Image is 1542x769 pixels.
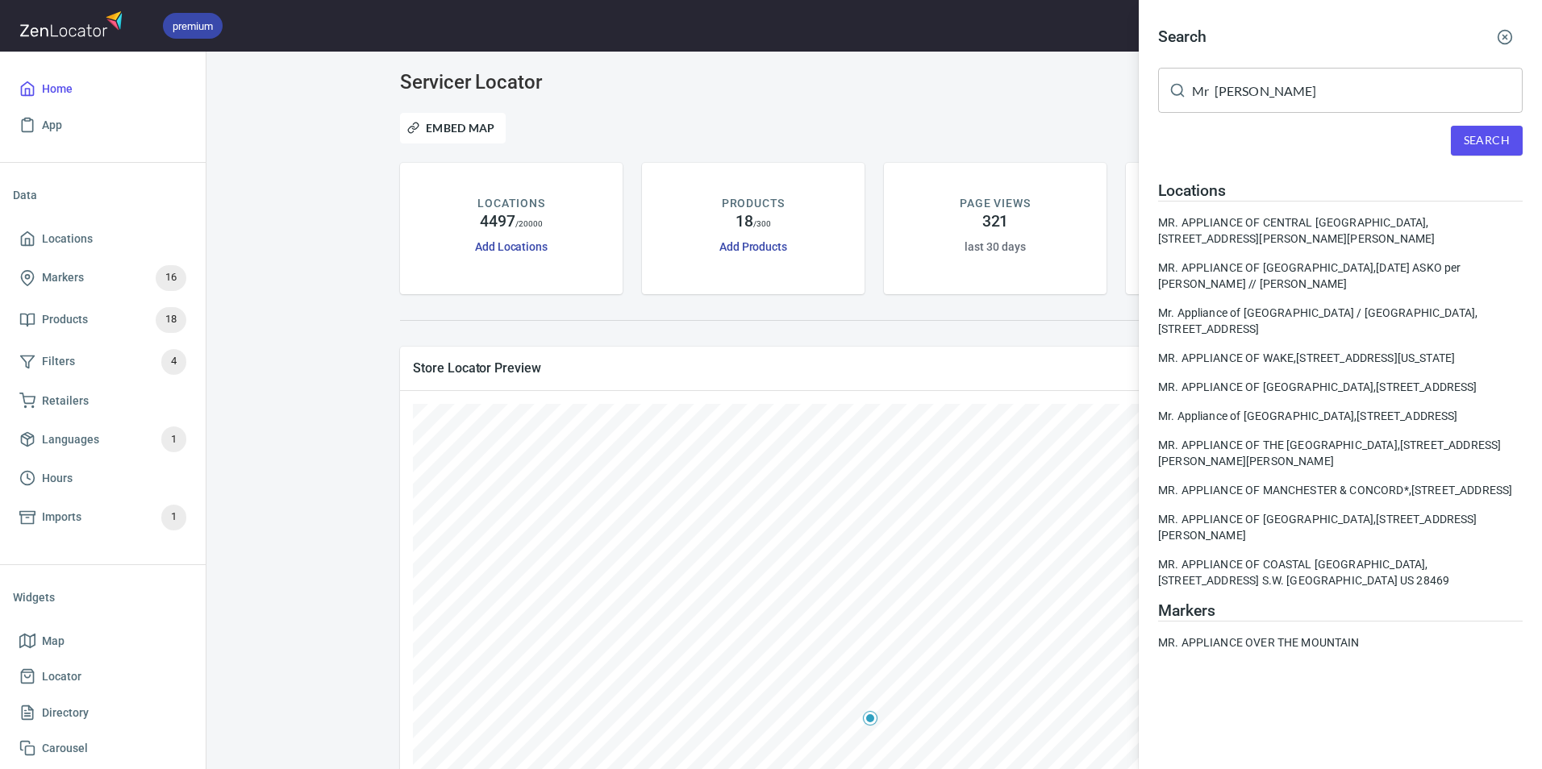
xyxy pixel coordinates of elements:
div: Mr. Appliance of [GEOGRAPHIC_DATA], [STREET_ADDRESS] [1158,408,1523,424]
div: MR. APPLIANCE OF [GEOGRAPHIC_DATA], [STREET_ADDRESS] [1158,379,1523,395]
div: MR. APPLIANCE OF [GEOGRAPHIC_DATA], [DATE] ASKO per [PERSON_NAME] // [PERSON_NAME] [1158,260,1523,292]
div: MR. APPLIANCE OF COASTAL [GEOGRAPHIC_DATA], [STREET_ADDRESS] S.W. [GEOGRAPHIC_DATA] US 28469 [1158,556,1523,588]
div: MR. APPLIANCE OF MANCHESTER & CONCORD*, [STREET_ADDRESS] [1158,482,1523,498]
a: MR. APPLIANCE OF WAKE,[STREET_ADDRESS][US_STATE] [1158,350,1523,366]
a: MR. APPLIANCE OF [GEOGRAPHIC_DATA],[STREET_ADDRESS] [1158,379,1523,395]
div: MR. APPLIANCE OF [GEOGRAPHIC_DATA], [STREET_ADDRESS][PERSON_NAME] [1158,511,1523,543]
a: MR. APPLIANCE OF CENTRAL [GEOGRAPHIC_DATA],[STREET_ADDRESS][PERSON_NAME][PERSON_NAME] [1158,214,1523,247]
h4: Markers [1158,601,1523,621]
div: Mr. Appliance of [GEOGRAPHIC_DATA] / [GEOGRAPHIC_DATA], [STREET_ADDRESS] [1158,305,1523,337]
button: Search [1451,126,1523,156]
div: MR. APPLIANCE OF WAKE, [STREET_ADDRESS][US_STATE] [1158,350,1523,366]
a: MR. APPLIANCE OF [GEOGRAPHIC_DATA],[DATE] ASKO per [PERSON_NAME] // [PERSON_NAME] [1158,260,1523,292]
span: Search [1464,131,1510,151]
a: MR. APPLIANCE OVER THE MOUNTAIN [1158,634,1523,651]
h4: Locations [1158,181,1523,201]
a: Mr. Appliance of [GEOGRAPHIC_DATA],[STREET_ADDRESS] [1158,408,1523,424]
a: MR. APPLIANCE OF THE [GEOGRAPHIC_DATA],[STREET_ADDRESS][PERSON_NAME][PERSON_NAME] [1158,437,1523,469]
a: MR. APPLIANCE OF [GEOGRAPHIC_DATA],[STREET_ADDRESS][PERSON_NAME] [1158,511,1523,543]
h4: Search [1158,27,1207,47]
a: MR. APPLIANCE OF COASTAL [GEOGRAPHIC_DATA],[STREET_ADDRESS] S.W. [GEOGRAPHIC_DATA] US 28469 [1158,556,1523,588]
a: Mr. Appliance of [GEOGRAPHIC_DATA] / [GEOGRAPHIC_DATA],[STREET_ADDRESS] [1158,305,1523,337]
input: Search for locations, markers or anything you want [1192,68,1523,113]
div: MR. APPLIANCE OF CENTRAL [GEOGRAPHIC_DATA], [STREET_ADDRESS][PERSON_NAME][PERSON_NAME] [1158,214,1523,247]
a: MR. APPLIANCE OF MANCHESTER & CONCORD*,[STREET_ADDRESS] [1158,482,1523,498]
div: MR. APPLIANCE OF THE [GEOGRAPHIC_DATA], [STREET_ADDRESS][PERSON_NAME][PERSON_NAME] [1158,437,1523,469]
